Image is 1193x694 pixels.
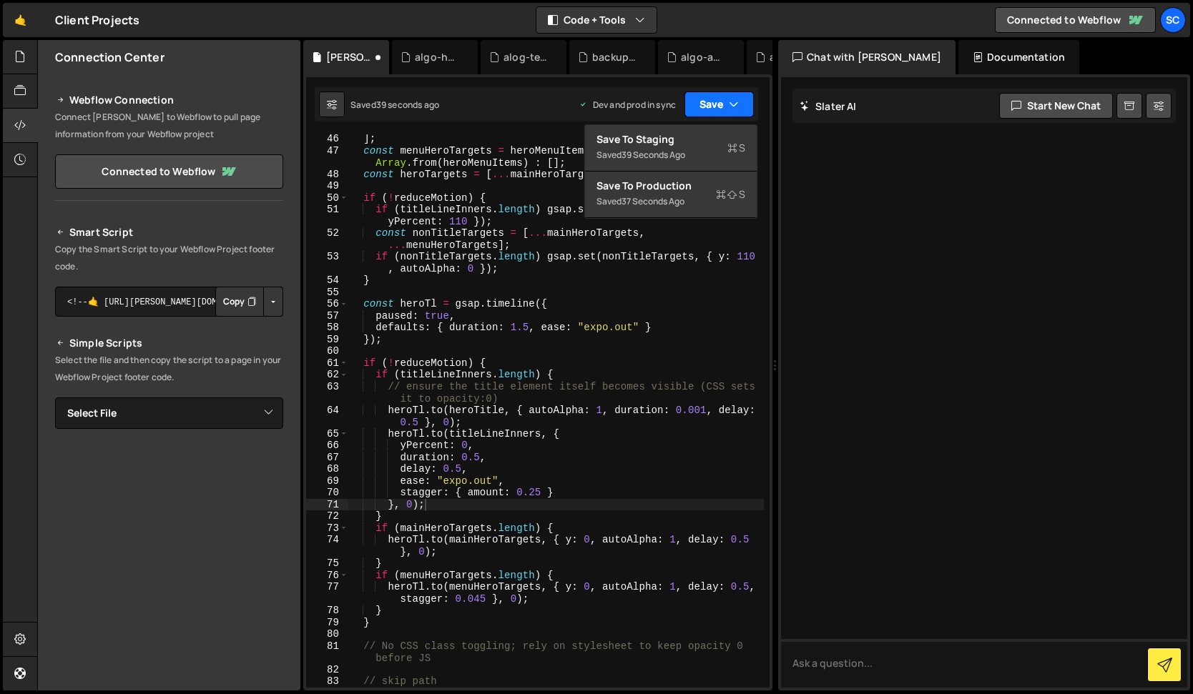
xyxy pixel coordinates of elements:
div: 57 [306,310,348,322]
p: Select the file and then copy the script to a page in your Webflow Project footer code. [55,352,283,386]
span: S [727,141,745,155]
button: Save to StagingS Saved39 seconds ago [585,125,757,172]
div: 81 [306,640,348,664]
div: 52 [306,227,348,251]
div: 68 [306,463,348,475]
div: Dev and prod in sync [579,99,676,111]
button: Code + Tools [536,7,657,33]
h2: Connection Center [55,49,165,65]
div: algo-marketing.js [770,50,815,64]
div: 62 [306,369,348,381]
div: 76 [306,570,348,582]
div: 72 [306,510,348,522]
div: 79 [306,617,348,629]
div: 69 [306,475,348,487]
div: Save to Staging [596,132,745,147]
div: 48 [306,169,348,181]
div: 75 [306,557,348,570]
div: 55 [306,287,348,299]
div: 58 [306,322,348,334]
div: Saved [350,99,439,111]
div: Button group with nested dropdown [215,287,283,317]
div: 50 [306,192,348,204]
div: 59 [306,334,348,346]
div: 56 [306,298,348,310]
button: Start new chat [999,93,1113,119]
div: algo-home-page-main.js [415,50,461,64]
div: 61 [306,357,348,370]
div: alog-test.js [504,50,549,64]
div: 67 [306,452,348,464]
div: 37 seconds ago [622,195,684,207]
div: backup-algo1.0.js.js [592,50,638,64]
div: 51 [306,204,348,227]
div: algo-animation2_wrap.js [681,50,727,64]
a: Connected to Webflow [995,7,1156,33]
div: 39 seconds ago [622,149,685,161]
div: Chat with [PERSON_NAME] [778,40,956,74]
h2: Simple Scripts [55,334,283,352]
div: 46 [306,133,348,145]
div: Documentation [958,40,1079,74]
div: [PERSON_NAME] Studio.js [326,50,372,64]
div: 49 [306,180,348,192]
h2: Webflow Connection [55,91,283,109]
button: Save to ProductionS Saved37 seconds ago [585,172,757,218]
p: Copy the Smart Script to your Webflow Project footer code. [55,241,283,275]
div: 73 [306,522,348,535]
div: 39 seconds ago [376,99,439,111]
div: 70 [306,487,348,499]
div: 65 [306,428,348,440]
div: 74 [306,534,348,557]
button: Copy [215,287,264,317]
span: S [716,187,745,202]
textarea: <!--🤙 [URL][PERSON_NAME][DOMAIN_NAME]> <script>document.addEventListener("DOMContentLoaded", func... [55,287,283,317]
a: 🤙 [3,3,38,37]
div: Saved [596,147,745,164]
div: Saved [596,193,745,210]
div: 64 [306,405,348,428]
div: 63 [306,381,348,405]
button: Save [684,91,754,117]
div: 54 [306,274,348,287]
h2: Slater AI [800,99,857,113]
div: 82 [306,664,348,676]
p: Connect [PERSON_NAME] to Webflow to pull page information from your Webflow project [55,109,283,143]
iframe: YouTube video player [55,452,285,581]
div: 83 [306,675,348,688]
div: 47 [306,145,348,169]
div: 78 [306,605,348,617]
div: 71 [306,499,348,511]
a: Sc [1160,7,1186,33]
div: 80 [306,628,348,640]
div: Client Projects [55,11,139,29]
div: Save to Production [596,179,745,193]
div: 53 [306,251,348,274]
h2: Smart Script [55,224,283,241]
div: 77 [306,581,348,605]
div: 66 [306,440,348,452]
a: Connected to Webflow [55,154,283,189]
div: 60 [306,345,348,357]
